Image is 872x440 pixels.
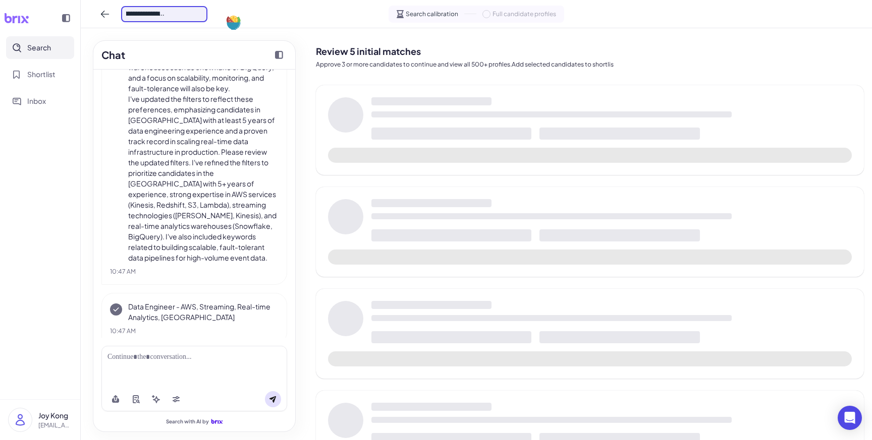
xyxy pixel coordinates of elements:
[6,90,74,112] button: Inbox
[316,44,864,58] h2: Review 5 initial matches
[128,301,279,323] p: Data Engineer - AWS, Streaming, Real-time Analytics, [GEOGRAPHIC_DATA]
[166,418,209,425] span: Search with AI by
[9,408,32,431] img: user_logo.png
[316,60,864,69] p: Approve 3 or more candidates to continue and view all 500+ profiles.Add selected candidates to sh...
[38,410,72,421] p: Joy Kong
[110,327,279,336] div: 10:47 AM
[38,421,72,430] p: [EMAIL_ADDRESS][DOMAIN_NAME]
[101,47,125,62] h2: Chat
[27,96,46,106] span: Inbox
[406,10,458,19] span: Search calibration
[128,94,279,263] p: I've updated the filters to reflect these preferences, emphasizing candidates in [GEOGRAPHIC_DATA...
[838,406,862,430] div: Open Intercom Messenger
[6,63,74,86] button: Shortlist
[493,10,556,19] span: Full candidate profiles
[27,69,56,80] span: Shortlist
[110,267,279,276] div: 10:47 AM
[271,47,287,63] button: Collapse chat
[6,36,74,59] button: Search
[27,42,51,53] span: Search
[265,391,281,407] button: Send message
